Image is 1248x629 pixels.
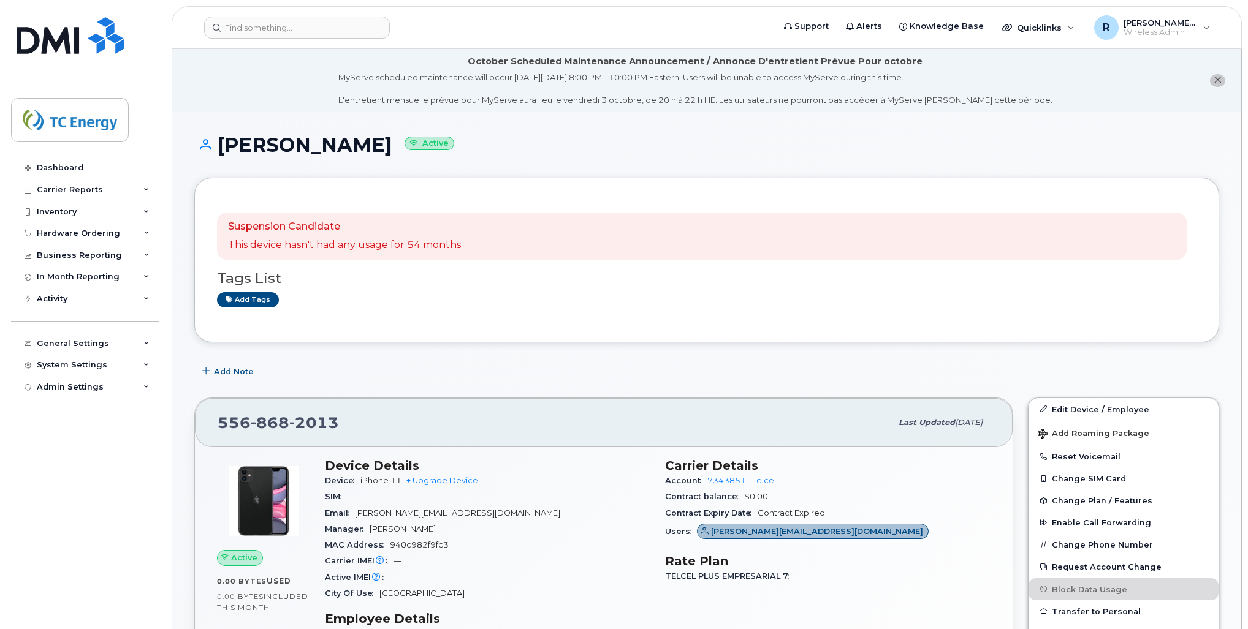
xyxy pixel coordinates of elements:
span: Add Roaming Package [1038,429,1149,440]
span: Active [231,552,257,563]
img: iPhone_11.jpg [227,464,300,538]
p: This device hasn't had any usage for 54 months [228,238,461,252]
span: Manager [325,524,370,533]
span: iPhone 11 [360,476,401,485]
span: Account [665,476,707,485]
span: 940c982f9fc3 [390,540,449,549]
span: MAC Address [325,540,390,549]
button: Add Roaming Package [1029,420,1219,445]
a: [PERSON_NAME][EMAIL_ADDRESS][DOMAIN_NAME] [697,527,929,536]
span: — [347,492,355,501]
span: [PERSON_NAME][EMAIL_ADDRESS][DOMAIN_NAME] [711,525,923,537]
span: Contract Expired [758,508,825,518]
button: Change SIM Card [1029,467,1219,489]
span: Contract Expiry Date [665,508,758,518]
span: TELCEL PLUS EMPRESARIAL 7 [665,571,795,581]
h3: Rate Plan [665,554,991,568]
span: 0.00 Bytes [217,577,267,586]
button: Enable Call Forwarding [1029,511,1219,533]
button: Request Account Change [1029,556,1219,578]
button: Change Phone Number [1029,533,1219,556]
a: Add tags [217,292,279,307]
div: MyServe scheduled maintenance will occur [DATE][DATE] 8:00 PM - 10:00 PM Eastern. Users will be u... [338,72,1052,106]
span: Carrier IMEI [325,556,394,565]
p: Suspension Candidate [228,220,461,234]
h3: Carrier Details [665,458,991,473]
button: Block Data Usage [1029,578,1219,600]
button: Change Plan / Features [1029,489,1219,511]
span: Last updated [899,418,955,427]
a: + Upgrade Device [406,476,478,485]
div: October Scheduled Maintenance Announcement / Annonce D'entretient Prévue Pour octobre [468,55,923,68]
span: [DATE] [955,418,983,427]
span: [PERSON_NAME][EMAIL_ADDRESS][DOMAIN_NAME] [355,508,560,518]
small: Active [405,137,454,151]
button: Reset Voicemail [1029,445,1219,467]
span: 556 [218,413,339,432]
span: SIM [325,492,347,501]
span: Users [665,527,697,536]
span: Active IMEI [325,573,390,582]
a: Edit Device / Employee [1029,398,1219,420]
button: Transfer to Personal [1029,600,1219,622]
h3: Employee Details [325,611,650,626]
span: — [394,556,401,565]
span: 0.00 Bytes [217,592,264,601]
span: 2013 [289,413,339,432]
span: Contract balance [665,492,744,501]
span: used [267,576,291,586]
button: close notification [1210,74,1225,87]
span: $0.00 [744,492,768,501]
span: — [390,573,398,582]
h3: Tags List [217,271,1197,286]
button: Add Note [194,361,264,383]
span: Add Note [214,366,254,377]
span: Change Plan / Features [1052,496,1152,505]
h1: [PERSON_NAME] [194,134,1219,156]
span: [GEOGRAPHIC_DATA] [379,589,465,598]
span: Device [325,476,360,485]
h3: Device Details [325,458,650,473]
a: 7343851 - Telcel [707,476,776,485]
span: Enable Call Forwarding [1052,518,1151,527]
span: 868 [251,413,289,432]
iframe: Messenger Launcher [1195,576,1239,620]
span: Email [325,508,355,518]
span: [PERSON_NAME] [370,524,436,533]
span: City Of Use [325,589,379,598]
